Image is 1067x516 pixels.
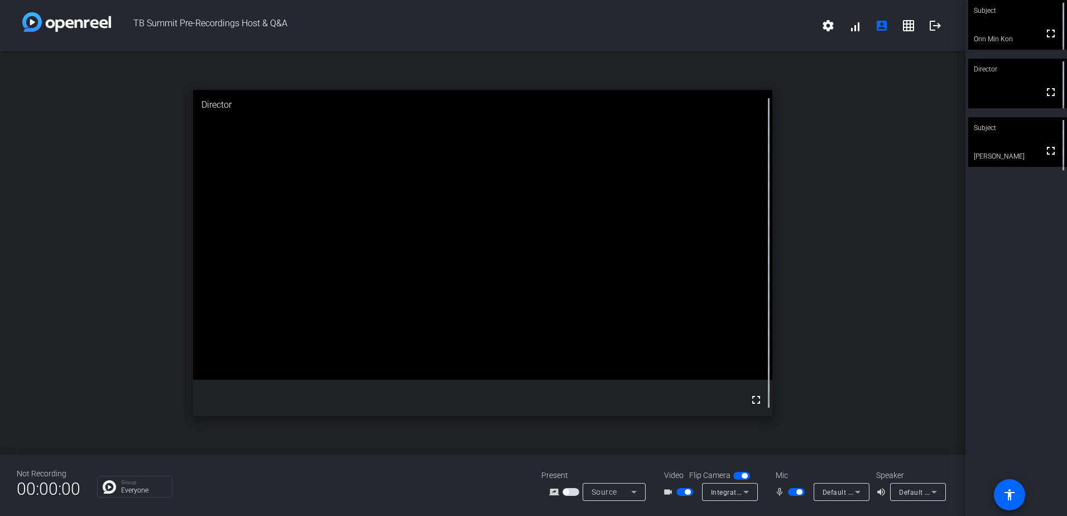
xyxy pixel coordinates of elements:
div: Director [193,90,772,120]
div: Mic [765,470,876,481]
mat-icon: fullscreen [749,393,763,407]
div: Not Recording [17,468,80,480]
mat-icon: mic_none [775,485,788,499]
span: 00:00:00 [17,475,80,503]
img: white-gradient.svg [22,12,111,32]
mat-icon: volume_up [876,485,890,499]
img: Chat Icon [103,480,116,494]
div: Speaker [876,470,943,481]
mat-icon: account_box [875,19,888,32]
p: Group [121,480,166,485]
mat-icon: fullscreen [1044,27,1058,40]
mat-icon: grid_on [902,19,915,32]
mat-icon: accessibility [1003,488,1016,501]
span: TB Summit Pre-Recordings Host & Q&A [111,12,815,39]
div: Subject [968,117,1067,138]
mat-icon: logout [929,19,942,32]
mat-icon: videocam_outline [663,485,676,499]
span: Integrated Camera (5986:116d) [711,488,815,496]
span: Default - Desktop Microphone (RØDE NT-USB Mini) (19f7:0015) [823,488,1027,496]
mat-icon: fullscreen [1044,85,1058,99]
span: Video [664,470,684,481]
span: Source [592,488,617,496]
div: Director [968,59,1067,80]
span: Default - Speakers (Realtek(R) Audio) [899,488,1020,496]
mat-icon: fullscreen [1044,144,1058,157]
div: Present [541,470,653,481]
mat-icon: settings [821,19,835,32]
span: Flip Camera [689,470,730,481]
mat-icon: screen_share_outline [549,485,563,499]
p: Everyone [121,487,166,494]
button: signal_cellular_alt [842,12,868,39]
